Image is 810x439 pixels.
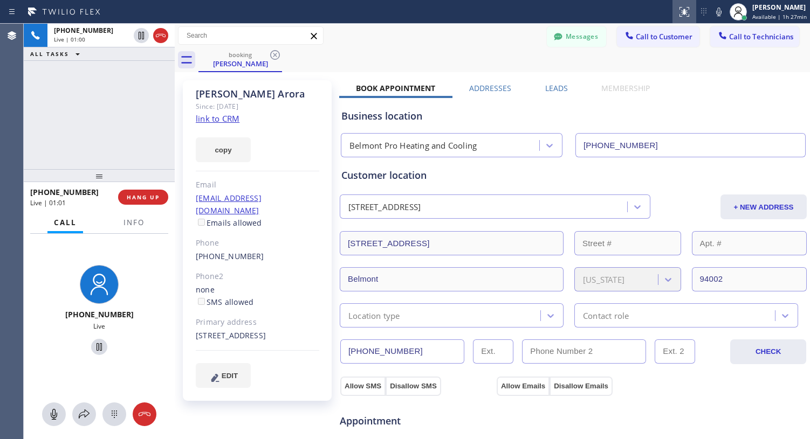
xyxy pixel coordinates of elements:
button: + NEW ADDRESS [720,194,807,219]
button: Call [47,212,83,233]
span: Info [123,218,145,227]
input: ZIP [692,267,807,291]
button: Hold Customer [91,339,107,355]
div: Belmont Pro Heating and Cooling [349,140,477,152]
span: Call to Technicians [729,32,793,41]
label: SMS allowed [196,297,253,307]
div: Phone [196,237,319,249]
div: Since: [DATE] [196,100,319,113]
button: Mute [42,402,66,426]
button: Info [117,212,151,233]
span: Live | 01:00 [54,36,85,43]
input: Phone Number 2 [522,339,646,364]
button: Disallow Emails [550,377,613,396]
span: [PHONE_NUMBER] [65,309,134,319]
div: none [196,284,319,309]
span: [PHONE_NUMBER] [30,187,99,197]
span: [PHONE_NUMBER] [54,26,113,35]
button: Hang up [133,402,156,426]
div: Nikki Arora [200,48,281,71]
input: Phone Number [340,339,464,364]
button: HANG UP [118,190,168,205]
button: Allow SMS [340,377,386,396]
div: Contact role [583,309,629,322]
span: Appointment [340,414,494,428]
input: Search [179,27,323,44]
span: ALL TASKS [30,50,69,58]
span: Live [93,322,105,331]
input: Street # [574,231,681,255]
div: Phone2 [196,270,319,283]
span: Call to Customer [636,32,692,41]
label: Book Appointment [356,83,435,93]
input: Address [340,231,564,255]
button: Open dialpad [102,402,126,426]
div: Customer location [341,168,805,183]
a: [PHONE_NUMBER] [196,251,264,261]
button: Open directory [72,402,96,426]
div: [PERSON_NAME] Arora [196,88,319,100]
div: Location type [348,309,400,322]
button: Messages [547,26,606,47]
button: Call to Technicians [710,26,799,47]
div: [STREET_ADDRESS] [196,330,319,342]
button: copy [196,137,251,162]
span: Live | 01:01 [30,198,66,207]
button: CHECK [730,339,806,364]
div: booking [200,51,281,59]
input: City [340,267,564,291]
button: Call to Customer [617,26,699,47]
div: Business location [341,109,805,123]
a: [EMAIL_ADDRESS][DOMAIN_NAME] [196,193,262,215]
button: Hold Customer [134,28,149,43]
span: HANG UP [127,193,160,201]
input: Ext. [473,339,513,364]
span: EDIT [222,372,238,380]
button: EDIT [196,363,251,388]
label: Emails allowed [196,218,262,228]
input: Emails allowed [198,219,205,226]
span: Available | 1h 27min [752,13,807,20]
input: Ext. 2 [655,339,695,364]
input: Apt. # [692,231,807,255]
div: [PERSON_NAME] [752,3,807,12]
label: Membership [601,83,650,93]
input: Phone Number [575,133,806,157]
div: [STREET_ADDRESS] [348,201,421,213]
span: Call [54,218,77,227]
label: Leads [545,83,568,93]
div: Email [196,179,319,191]
div: Primary address [196,316,319,329]
div: [PERSON_NAME] [200,59,281,68]
button: ALL TASKS [24,47,91,60]
label: Addresses [469,83,511,93]
button: Mute [711,4,726,19]
input: SMS allowed [198,298,205,305]
button: Disallow SMS [386,377,441,396]
button: Hang up [153,28,168,43]
button: Allow Emails [497,377,550,396]
a: link to CRM [196,113,239,124]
